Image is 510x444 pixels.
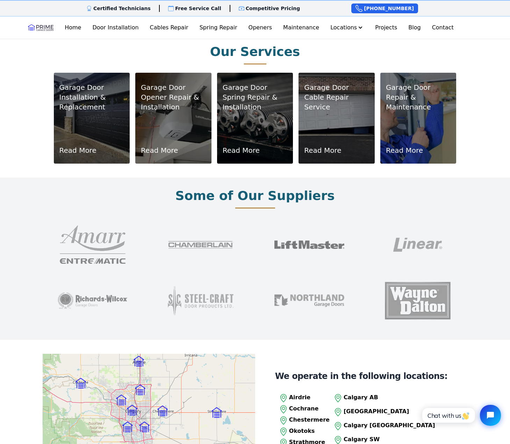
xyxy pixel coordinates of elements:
[274,217,344,273] img: clopay garage
[372,21,400,35] a: Projects
[344,421,435,430] p: Calgary [GEOGRAPHIC_DATA]
[116,395,127,405] img: Marker
[217,73,293,164] img: Garage door spring repair
[304,83,369,112] a: Garage Door Cable Repair Service
[332,421,435,432] a: Calgary [GEOGRAPHIC_DATA]
[275,371,448,381] h4: We operate in the following locations:
[141,83,206,112] a: Garage Door Opener Repair & Installation
[89,21,141,35] a: Door Installation
[59,83,124,92] p: Garage Door
[175,189,335,203] h2: Some of Our Suppliers
[141,83,206,92] p: Garage Door
[344,407,435,416] p: [GEOGRAPHIC_DATA]
[299,73,375,164] img: Best garage door cable repair services
[278,404,330,415] a: Cochrane
[289,404,330,413] p: Cochrane
[246,21,275,35] a: Openers
[141,145,178,155] a: Read More
[197,21,240,35] a: Spring Repair
[332,393,435,404] a: Calgary AB
[58,273,128,329] img: RW garage doors
[328,21,367,35] button: Locations
[351,3,418,13] a: [PHONE_NUMBER]
[210,45,300,59] h2: Our Services
[76,378,86,388] img: Marker
[135,73,211,164] img: Garage door opener repair service
[211,407,222,418] img: Marker
[386,145,423,155] a: Read More
[383,217,453,273] img: clopay garage
[147,21,191,35] a: Cables Repair
[289,393,330,402] p: Airdrie
[175,5,221,12] p: Free Service Call
[386,83,451,92] p: Garage Door
[278,393,330,404] a: Airdrie
[122,422,133,432] img: Marker
[304,92,369,112] p: Cable Repair Service
[223,145,260,155] a: Read More
[157,406,168,416] img: Marker
[62,21,84,35] a: Home
[223,83,288,92] p: Garage Door
[134,356,144,366] img: Marker
[380,73,457,164] img: 24/7 garage door repair service
[127,405,137,415] img: Marker
[28,22,53,33] img: Logo
[383,273,453,329] img: clopay garage
[278,415,330,426] a: Chestermere
[166,273,236,329] img: steel-craft garage
[166,217,236,273] img: clopay garage
[289,427,330,435] p: Okotoks
[59,92,124,112] p: Installation & Replacement
[280,21,322,35] a: Maintenance
[223,92,288,112] p: Spring Repair & Installation
[93,5,151,12] p: Certified Technicians
[58,217,128,273] img: amarr garage doors
[59,83,124,112] a: Garage Door Installation & Replacement
[405,21,423,35] a: Blog
[141,92,206,112] p: Opener Repair & Installation
[274,273,344,329] img: Northland doors
[415,399,507,432] iframe: Tidio Chat
[135,385,145,395] img: Marker
[386,92,451,112] p: Repair & Maintenance
[223,83,288,112] a: Garage Door Spring Repair & Installation
[289,416,330,424] p: Chestermere
[278,426,330,437] a: Okotoks
[246,5,300,12] p: Competitive Pricing
[304,145,341,155] a: Read More
[332,407,435,418] a: [GEOGRAPHIC_DATA]
[344,393,435,402] p: Calgary AB
[429,21,457,35] a: Contact
[139,422,150,432] img: Marker
[59,145,96,155] a: Read More
[386,83,451,112] a: Garage Door Repair & Maintenance
[344,435,435,444] p: Calgary SW
[304,83,369,92] p: Garage Door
